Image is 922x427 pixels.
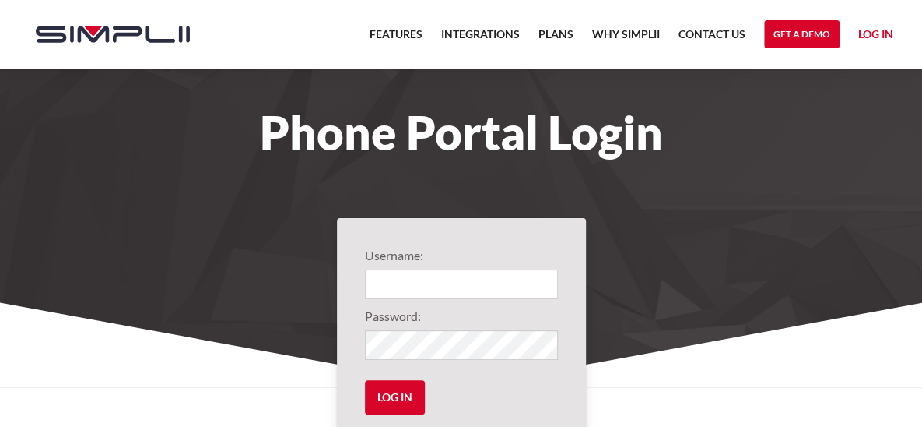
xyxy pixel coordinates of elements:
a: Contact US [678,25,745,53]
img: Simplii [36,26,190,43]
form: Login [365,246,558,427]
a: Features [370,25,422,53]
a: Get a Demo [764,20,840,48]
label: Username: [365,246,558,265]
a: Log in [858,25,893,48]
input: Log in [365,380,425,415]
a: Why Simplii [592,25,660,53]
h1: Phone Portal Login [20,115,903,150]
label: Password: [365,307,558,326]
a: Plans [538,25,573,53]
a: Integrations [441,25,520,53]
